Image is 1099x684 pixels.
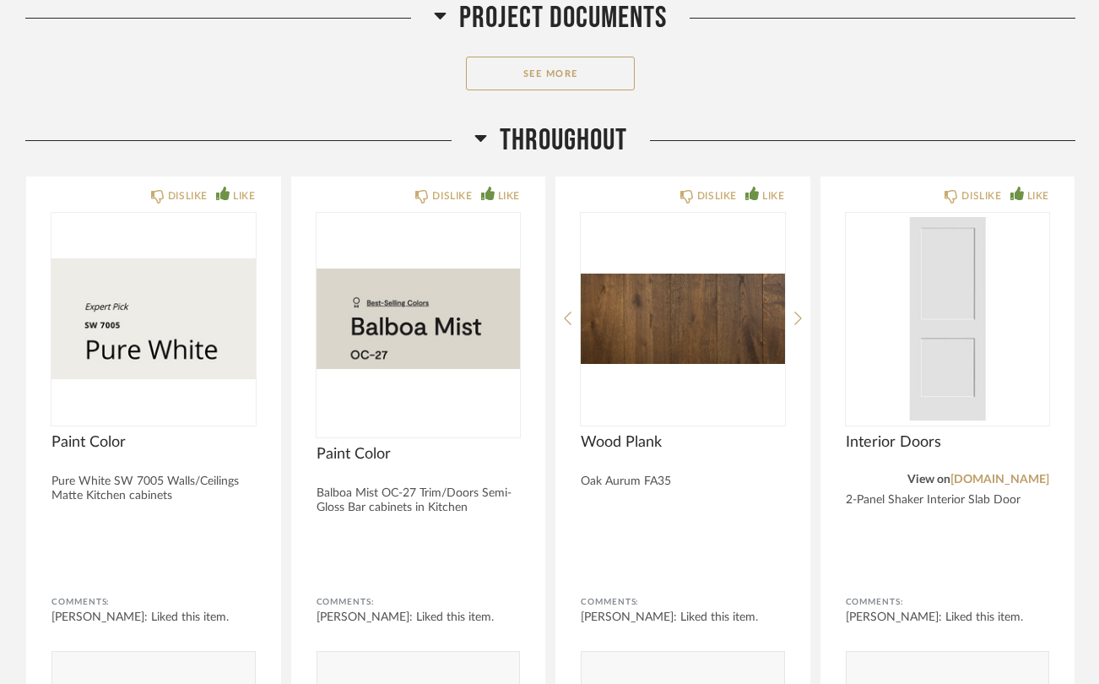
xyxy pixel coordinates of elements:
div: 0 [317,213,521,424]
div: LIKE [233,187,255,204]
div: DISLIKE [961,187,1001,204]
div: Comments: [51,594,256,611]
div: Balboa Mist OC-27 Trim/Doors Semi-Gloss Bar cabinets in Kitchen [317,486,521,515]
div: DISLIKE [168,187,208,204]
span: View on [907,474,950,486]
div: Pure White SW 7005 Walls/Ceilings Matte Kitchen cabinets [51,475,256,503]
div: Comments: [317,594,521,611]
img: undefined [51,213,256,424]
img: undefined [846,213,1050,424]
div: [PERSON_NAME]: Liked this item. [846,609,1050,626]
div: 2-Panel Shaker Interior Slab Door [846,493,1050,508]
button: See More [466,57,635,90]
div: DISLIKE [432,187,472,204]
div: [PERSON_NAME]: Liked this item. [581,609,785,626]
div: DISLIKE [697,187,737,204]
span: Wood Plank [581,433,785,452]
span: Paint Color [317,445,521,464]
div: Oak Aurum FA35 [581,475,785,489]
div: LIKE [762,187,784,204]
img: undefined [581,213,785,424]
div: Comments: [581,594,785,611]
div: Comments: [846,594,1050,611]
a: [DOMAIN_NAME] [950,474,1049,486]
span: Paint Color [51,433,256,452]
div: LIKE [1027,187,1049,204]
span: Interior Doors [846,433,1050,452]
div: [PERSON_NAME]: Liked this item. [317,609,521,626]
img: undefined [317,213,521,424]
span: Throughout [500,122,627,159]
div: [PERSON_NAME]: Liked this item. [51,609,256,626]
div: LIKE [498,187,520,204]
